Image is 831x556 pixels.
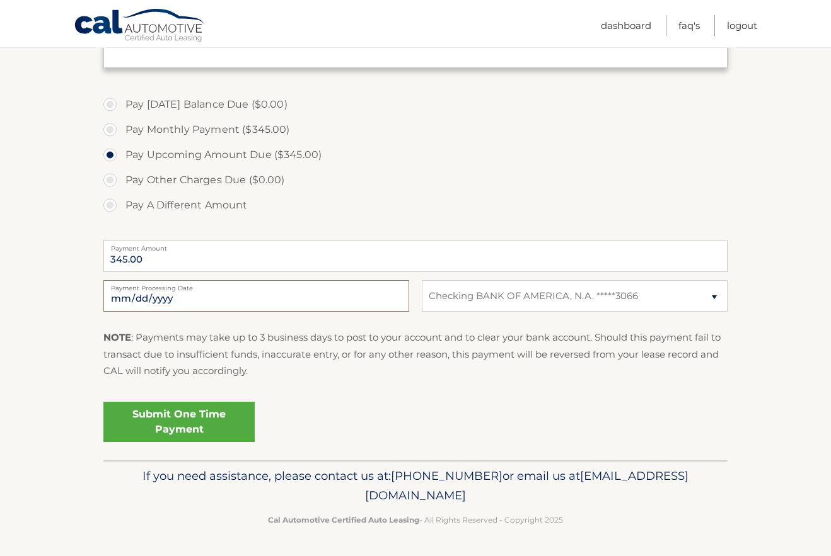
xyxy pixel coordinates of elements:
label: Pay A Different Amount [103,193,728,218]
a: Dashboard [601,15,651,36]
strong: NOTE [103,331,131,343]
label: Pay Upcoming Amount Due ($345.00) [103,142,728,167]
label: Pay Monthly Payment ($345.00) [103,117,728,142]
label: Pay [DATE] Balance Due ($0.00) [103,92,728,117]
strong: Cal Automotive Certified Auto Leasing [268,515,419,525]
a: FAQ's [678,15,700,36]
label: Payment Processing Date [103,280,409,290]
label: Pay Other Charges Due ($0.00) [103,167,728,193]
a: Cal Automotive [74,8,206,45]
label: Payment Amount [103,241,728,251]
p: - All Rights Reserved - Copyright 2025 [112,513,719,526]
p: : Payments may take up to 3 business days to post to your account and to clear your bank account.... [103,329,728,379]
input: Payment Amount [103,241,728,272]
a: Submit One Time Payment [103,402,255,442]
a: Logout [727,15,757,36]
input: Payment Date [103,280,409,312]
span: [PHONE_NUMBER] [391,468,503,483]
p: If you need assistance, please contact us at: or email us at [112,466,719,506]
